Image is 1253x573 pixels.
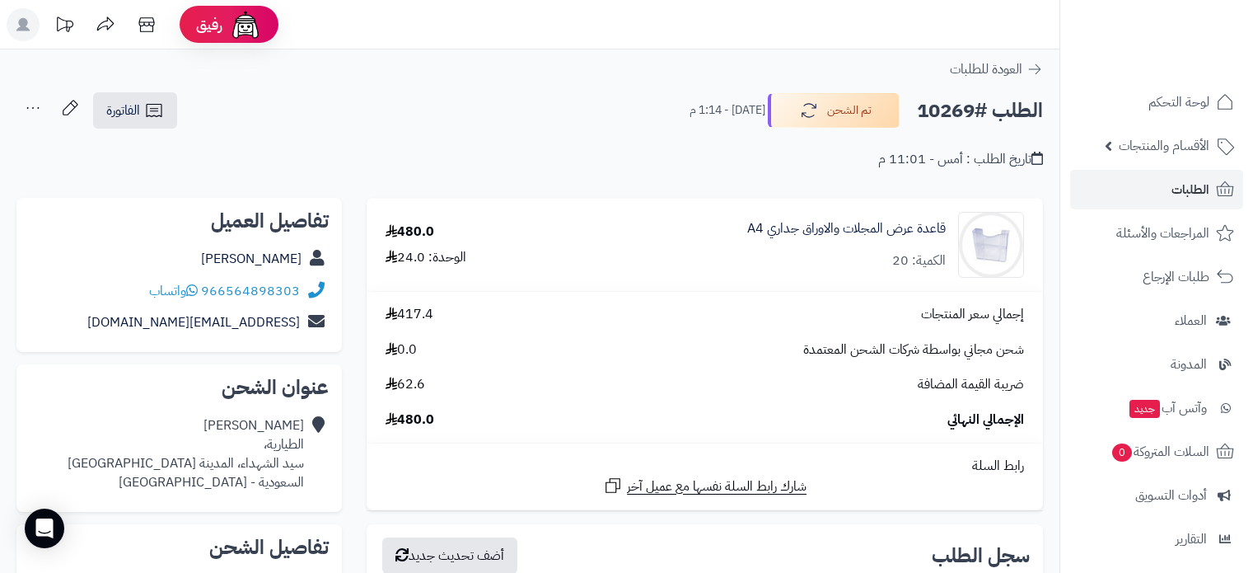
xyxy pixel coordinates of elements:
span: وآتس آب [1128,397,1207,420]
a: [EMAIL_ADDRESS][DOMAIN_NAME] [87,312,300,332]
h2: الطلب #10269 [917,94,1043,128]
span: التقارير [1176,528,1207,551]
a: واتساب [149,281,198,301]
span: 0 [1112,444,1132,462]
span: رفيق [196,15,222,35]
a: شارك رابط السلة نفسها مع عميل آخر [603,476,807,496]
a: 966564898303 [201,281,300,301]
a: [PERSON_NAME] [201,249,302,269]
span: السلات المتروكة [1110,440,1209,463]
a: السلات المتروكة0 [1070,432,1243,472]
span: 0.0 [386,341,417,359]
span: العودة للطلبات [950,59,1022,79]
a: لوحة التحكم [1070,82,1243,122]
a: تحديثات المنصة [44,8,85,45]
a: قاعدة عرض المجلات والاوراق جداري A4 [747,219,946,238]
span: لوحة التحكم [1148,91,1209,114]
a: وآتس آبجديد [1070,388,1243,428]
a: العودة للطلبات [950,59,1043,79]
span: طلبات الإرجاع [1143,265,1209,289]
span: الفاتورة [106,101,140,120]
span: 62.6 [386,375,425,394]
div: 480.0 [386,223,434,242]
a: أدوات التسويق [1070,476,1243,515]
a: المدونة [1070,345,1243,384]
span: الأقسام والمنتجات [1119,134,1209,157]
img: ai-face.png [229,8,262,41]
div: [PERSON_NAME] الطيارية، سيد الشهداء، المدينة [GEOGRAPHIC_DATA] السعودية - [GEOGRAPHIC_DATA] [68,416,304,491]
a: طلبات الإرجاع [1070,257,1243,297]
span: جديد [1129,400,1160,418]
span: الطلبات [1171,178,1209,201]
h2: تفاصيل الشحن [30,538,329,557]
a: العملاء [1070,301,1243,341]
span: شارك رابط السلة نفسها مع عميل آخر [627,477,807,496]
span: أدوات التسويق [1135,484,1207,507]
h2: تفاصيل العميل [30,211,329,231]
div: Open Intercom Messenger [25,509,64,548]
a: التقارير [1070,519,1243,559]
h3: سجل الطلب [932,546,1030,566]
span: 417.4 [386,305,433,324]
a: المراجعات والأسئلة [1070,214,1243,253]
span: المراجعات والأسئلة [1116,222,1209,245]
span: المدونة [1171,353,1207,376]
a: الطلبات [1070,170,1243,209]
span: شحن مجاني بواسطة شركات الشحن المعتمدة [803,341,1024,359]
span: 480.0 [386,411,434,430]
span: إجمالي سعر المنتجات [921,305,1024,324]
small: [DATE] - 1:14 م [690,102,765,119]
div: تاريخ الطلب : أمس - 11:01 م [878,150,1043,169]
button: تم الشحن [768,93,900,128]
span: العملاء [1175,309,1207,332]
a: الفاتورة [93,92,177,129]
img: stovelis-spaudiniams-formatas-a4-pakabinamas-90x90.jpg [959,212,1023,278]
h2: عنوان الشحن [30,378,329,397]
div: الوحدة: 24.0 [386,248,466,267]
div: الكمية: 20 [892,251,946,270]
span: الإجمالي النهائي [947,411,1024,430]
img: logo-2.png [1141,41,1237,76]
div: رابط السلة [373,457,1036,476]
span: ضريبة القيمة المضافة [918,375,1024,394]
